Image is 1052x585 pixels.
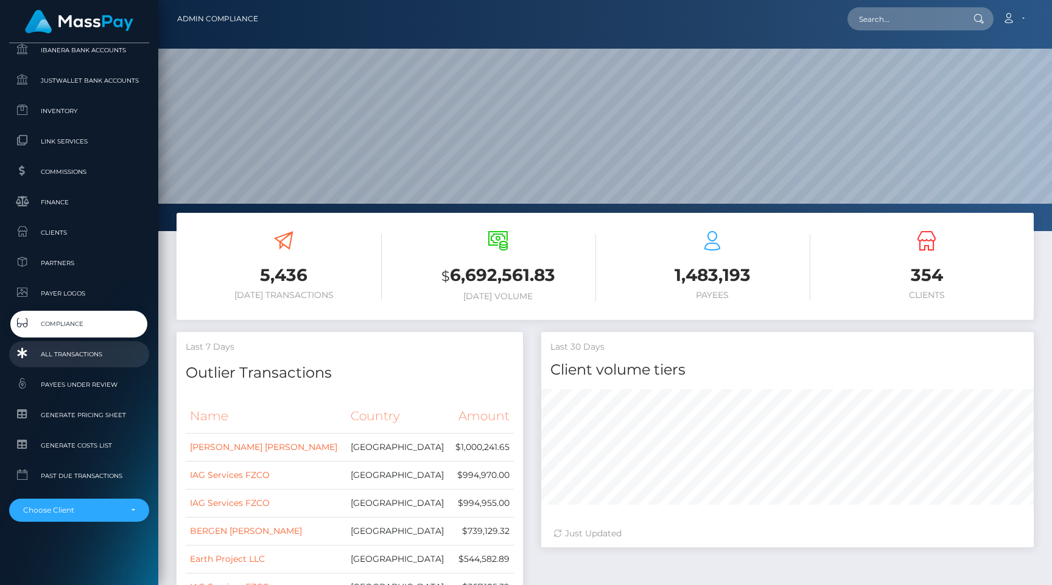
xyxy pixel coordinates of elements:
th: Country [346,400,450,433]
a: JustWallet Bank Accounts [9,67,149,94]
a: IAG Services FZCO [190,469,270,480]
h4: Outlier Transactions [186,362,514,384]
h4: Client volume tiers [550,359,1025,381]
button: Choose Client [9,499,149,522]
td: $994,970.00 [450,461,514,489]
span: Finance [14,195,144,209]
span: Payees under Review [14,378,144,392]
span: Clients [14,226,144,240]
a: [PERSON_NAME] [PERSON_NAME] [190,441,337,452]
span: Payer Logos [14,286,144,300]
td: [GEOGRAPHIC_DATA] [346,545,450,573]
a: Clients [9,220,149,246]
span: Link Services [14,134,144,148]
a: Compliance [9,311,149,337]
td: [GEOGRAPHIC_DATA] [346,489,450,517]
a: Earth Project LLC [190,553,265,564]
h6: [DATE] Transactions [186,290,382,300]
a: Ibanera Bank Accounts [9,37,149,63]
th: Name [186,400,346,433]
td: [GEOGRAPHIC_DATA] [346,461,450,489]
h6: Clients [829,290,1025,300]
h3: 5,436 [186,263,382,287]
td: $739,129.32 [450,517,514,545]
span: Compliance [14,317,144,331]
a: Finance [9,189,149,215]
a: BERGEN [PERSON_NAME] [190,525,302,536]
input: Search... [847,7,962,30]
td: [GEOGRAPHIC_DATA] [346,517,450,545]
span: Inventory [14,104,144,118]
a: Link Services [9,128,149,154]
h6: [DATE] Volume [400,291,596,302]
a: Commissions [9,159,149,185]
div: Choose Client [23,505,121,515]
span: JustWallet Bank Accounts [14,74,144,88]
a: All Transactions [9,341,149,367]
td: $994,955.00 [450,489,514,517]
a: Admin Compliance [177,6,258,32]
a: Generate Costs List [9,432,149,459]
span: All Transactions [14,347,144,361]
span: Past Due Transactions [14,469,144,483]
small: $ [441,268,450,285]
span: Partners [14,256,144,270]
a: Generate Pricing Sheet [9,402,149,428]
td: $1,000,241.65 [450,433,514,461]
span: Ibanera Bank Accounts [14,43,144,57]
span: Generate Pricing Sheet [14,408,144,422]
div: Just Updated [553,527,1022,540]
a: IAG Services FZCO [190,497,270,508]
h3: 354 [829,263,1025,287]
h3: 1,483,193 [614,263,810,287]
h5: Last 7 days [186,341,514,353]
img: MassPay Logo [25,10,133,33]
a: Partners [9,250,149,276]
th: Amount [450,400,514,433]
span: Generate Costs List [14,438,144,452]
h5: Last 30 days [550,341,1025,353]
h6: Payees [614,290,810,300]
a: Inventory [9,98,149,124]
span: Commissions [14,165,144,179]
a: Payer Logos [9,280,149,306]
h3: 6,692,561.83 [400,263,596,288]
a: Payees under Review [9,372,149,398]
td: [GEOGRAPHIC_DATA] [346,433,450,461]
td: $544,582.89 [450,545,514,573]
a: Past Due Transactions [9,463,149,489]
